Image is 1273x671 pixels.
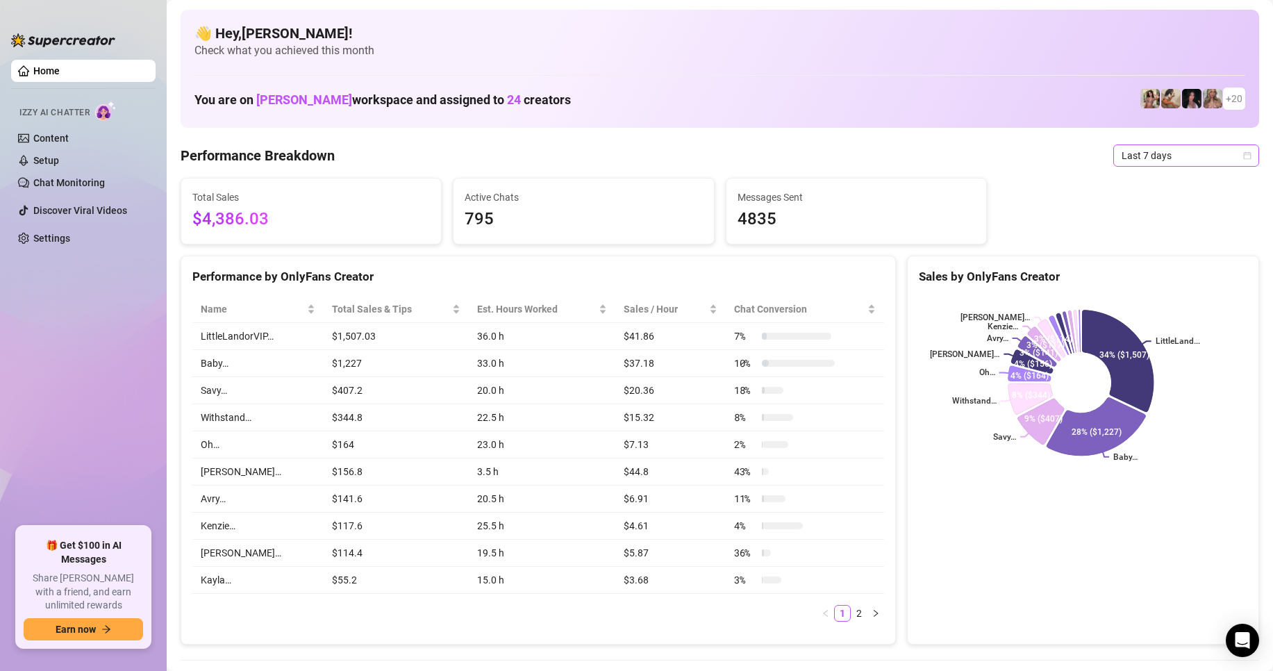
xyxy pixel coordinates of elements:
[324,404,469,431] td: $344.8
[324,296,469,323] th: Total Sales & Tips
[1161,89,1181,108] img: Kayla (@kaylathaylababy)
[734,356,756,371] span: 10 %
[919,267,1247,286] div: Sales by OnlyFans Creator
[469,513,615,540] td: 25.5 h
[822,609,830,618] span: left
[1113,452,1138,462] text: Baby…
[1156,337,1200,347] text: LittleLand...
[979,368,995,378] text: Oh…
[988,322,1019,331] text: Kenzie…
[615,486,726,513] td: $6.91
[734,572,756,588] span: 3 %
[930,349,999,359] text: [PERSON_NAME]…
[194,24,1245,43] h4: 👋 Hey, [PERSON_NAME] !
[1122,145,1251,166] span: Last 7 days
[734,410,756,425] span: 8 %
[101,624,111,634] span: arrow-right
[734,545,756,561] span: 36 %
[33,177,105,188] a: Chat Monitoring
[24,618,143,640] button: Earn nowarrow-right
[993,432,1016,442] text: Savy…
[324,540,469,567] td: $114.4
[192,190,430,205] span: Total Sales
[33,205,127,216] a: Discover Viral Videos
[1203,89,1222,108] img: Kenzie (@dmaxkenz)
[465,206,702,233] span: 795
[192,296,324,323] th: Name
[95,101,117,121] img: AI Chatter
[33,133,69,144] a: Content
[615,377,726,404] td: $20.36
[24,572,143,613] span: Share [PERSON_NAME] with a friend, and earn unlimited rewards
[465,190,702,205] span: Active Chats
[1226,91,1242,106] span: + 20
[19,106,90,119] span: Izzy AI Chatter
[615,350,726,377] td: $37.18
[834,605,851,622] li: 1
[192,540,324,567] td: [PERSON_NAME]…
[469,486,615,513] td: 20.5 h
[851,605,867,622] li: 2
[615,296,726,323] th: Sales / Hour
[1226,624,1259,657] div: Open Intercom Messenger
[469,377,615,404] td: 20.0 h
[952,397,997,406] text: Withstand…
[33,65,60,76] a: Home
[324,377,469,404] td: $407.2
[324,323,469,350] td: $1,507.03
[192,323,324,350] td: LittleLandorVIP…
[817,605,834,622] button: left
[469,567,615,594] td: 15.0 h
[867,605,884,622] li: Next Page
[324,513,469,540] td: $117.6
[324,567,469,594] td: $55.2
[469,350,615,377] td: 33.0 h
[738,206,975,233] span: 4835
[615,458,726,486] td: $44.8
[11,33,115,47] img: logo-BBDzfeDw.svg
[192,377,324,404] td: Savy…
[507,92,521,107] span: 24
[194,43,1245,58] span: Check what you achieved this month
[192,431,324,458] td: Oh…
[817,605,834,622] li: Previous Page
[256,92,352,107] span: [PERSON_NAME]
[324,431,469,458] td: $164
[851,606,867,621] a: 2
[615,513,726,540] td: $4.61
[192,458,324,486] td: [PERSON_NAME]…
[867,605,884,622] button: right
[56,624,96,635] span: Earn now
[469,323,615,350] td: 36.0 h
[615,567,726,594] td: $3.68
[1243,151,1251,160] span: calendar
[477,301,596,317] div: Est. Hours Worked
[734,301,865,317] span: Chat Conversion
[734,464,756,479] span: 43 %
[192,206,430,233] span: $4,386.03
[194,92,571,108] h1: You are on workspace and assigned to creators
[192,267,884,286] div: Performance by OnlyFans Creator
[192,486,324,513] td: Avry…
[332,301,449,317] span: Total Sales & Tips
[734,329,756,344] span: 7 %
[192,404,324,431] td: Withstand…
[1140,89,1160,108] img: Avry (@avryjennervip)
[734,437,756,452] span: 2 %
[324,350,469,377] td: $1,227
[201,301,304,317] span: Name
[469,404,615,431] td: 22.5 h
[726,296,884,323] th: Chat Conversion
[734,518,756,533] span: 4 %
[960,313,1030,322] text: [PERSON_NAME]…
[615,431,726,458] td: $7.13
[181,146,335,165] h4: Performance Breakdown
[872,609,880,618] span: right
[469,431,615,458] td: 23.0 h
[192,350,324,377] td: Baby…
[24,539,143,566] span: 🎁 Get $100 in AI Messages
[469,458,615,486] td: 3.5 h
[33,233,70,244] a: Settings
[324,458,469,486] td: $156.8
[615,323,726,350] td: $41.86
